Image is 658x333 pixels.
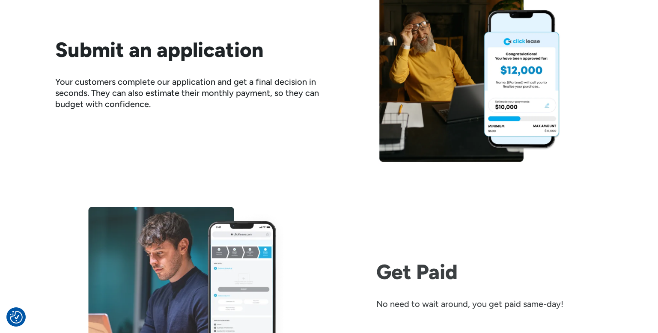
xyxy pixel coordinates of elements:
h2: Submit an application [55,38,322,62]
div: No need to wait around, you get paid same-day! [376,298,563,309]
div: Your customers complete our application and get a final decision in seconds. They can also estima... [55,76,322,110]
img: Revisit consent button [10,311,23,324]
h2: Get Paid [376,260,563,285]
button: Consent Preferences [10,311,23,324]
